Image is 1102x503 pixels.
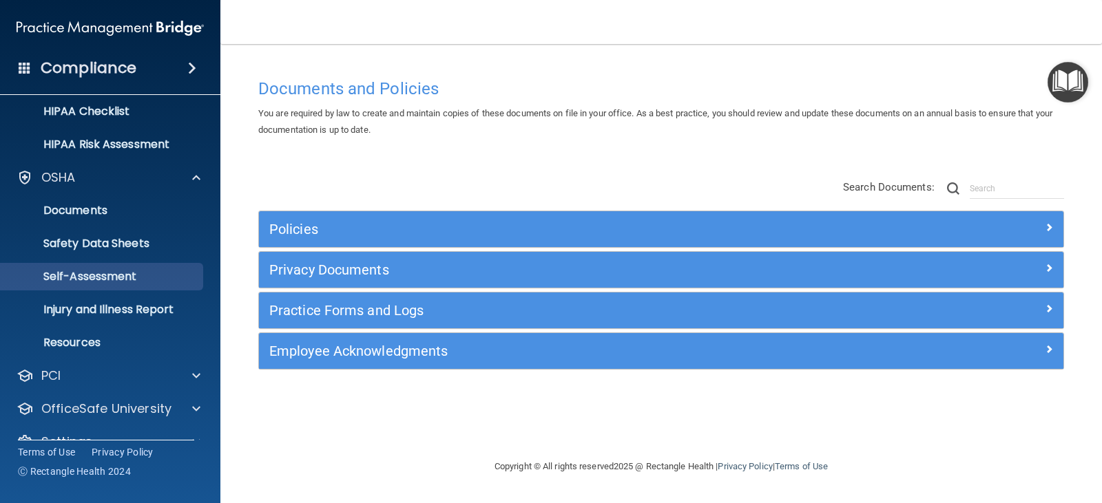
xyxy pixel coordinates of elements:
p: Documents [9,204,197,217]
span: Search Documents: [843,181,935,193]
h4: Documents and Policies [258,80,1064,98]
p: OfficeSafe University [41,400,171,417]
h5: Employee Acknowledgments [269,343,852,358]
a: PCI [17,367,200,384]
h5: Privacy Documents [269,262,852,277]
img: ic-search.3b580494.png [947,182,959,195]
input: Search [970,178,1064,199]
img: PMB logo [17,14,204,42]
a: Terms of Use [775,461,828,471]
span: You are required by law to create and maintain copies of these documents on file in your office. ... [258,108,1052,135]
a: Privacy Policy [718,461,772,471]
button: Open Resource Center [1048,62,1088,103]
a: Terms of Use [18,445,75,459]
a: Privacy Documents [269,259,1053,281]
a: Policies [269,218,1053,240]
p: Resources [9,336,197,350]
p: Safety Data Sheets [9,237,197,250]
p: Self-Assessment [9,270,197,283]
div: Copyright © All rights reserved 2025 @ Rectangle Health | | [410,445,913,489]
p: HIPAA Checklist [9,105,197,118]
h5: Practice Forms and Logs [269,303,852,318]
h5: Policies [269,222,852,237]
p: Settings [41,434,92,450]
h4: Compliance [41,58,136,78]
a: OfficeSafe University [17,400,200,417]
span: Ⓒ Rectangle Health 2024 [18,464,131,478]
p: Injury and Illness Report [9,303,197,317]
a: Privacy Policy [92,445,154,459]
a: Employee Acknowledgments [269,340,1053,362]
a: Practice Forms and Logs [269,299,1053,321]
p: OSHA [41,169,76,186]
p: HIPAA Risk Assessment [9,138,197,151]
p: PCI [41,367,61,384]
a: Settings [17,434,200,450]
a: OSHA [17,169,200,186]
